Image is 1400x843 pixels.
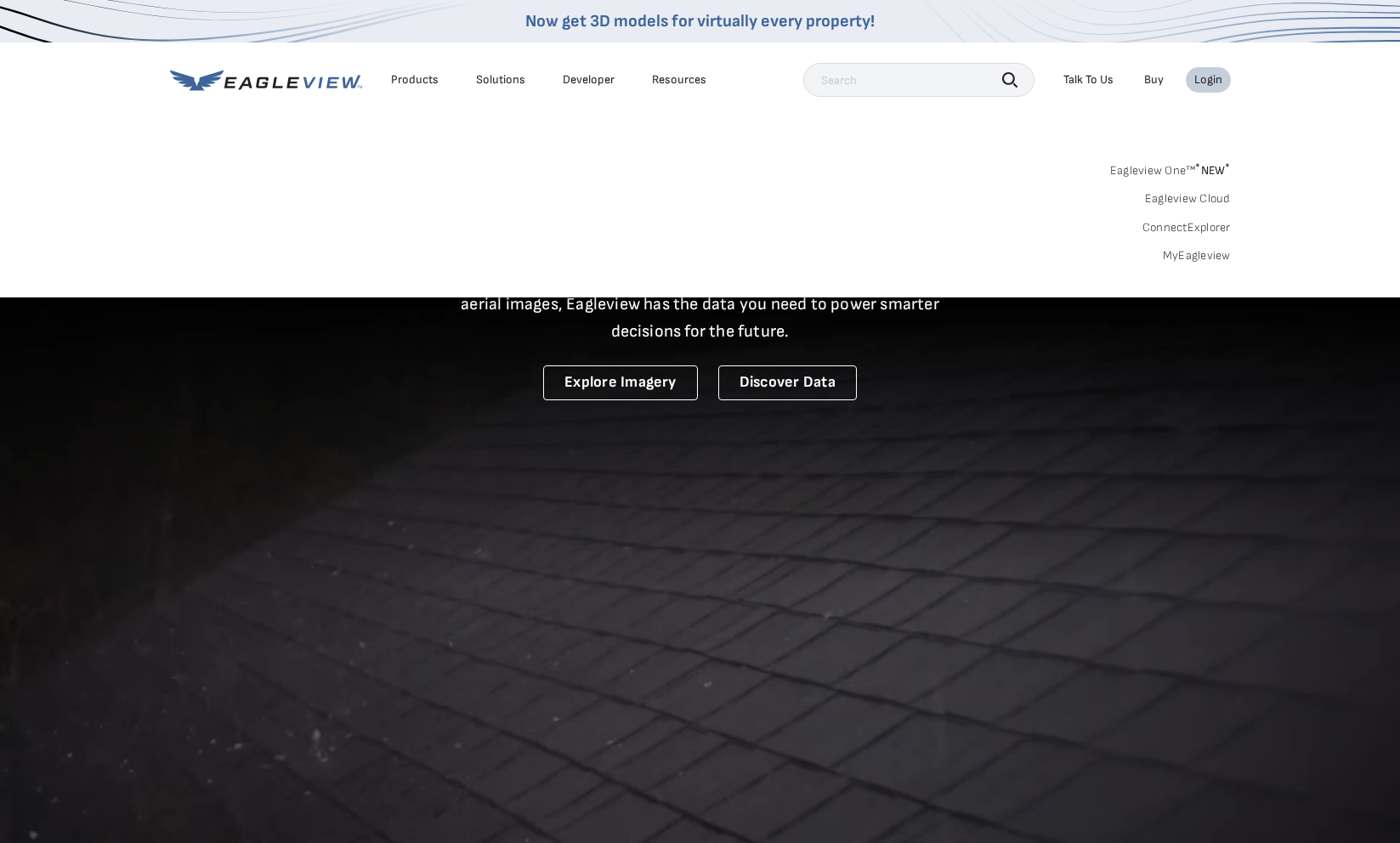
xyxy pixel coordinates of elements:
a: Explore Imagery [543,365,698,400]
p: A new era starts here. Built on more than 3.5 billion high-resolution aerial images, Eagleview ha... [440,263,961,345]
a: Discover Data [718,365,857,400]
div: Login [1194,72,1222,88]
a: Eagleview Cloud [1145,191,1231,207]
div: Resources [652,72,706,88]
input: Search [803,63,1034,97]
div: Products [391,72,439,88]
div: Talk To Us [1063,72,1114,88]
a: Buy [1144,72,1164,88]
a: MyEagleview [1163,248,1231,263]
a: Now get 3D models for virtually every property! [525,11,875,31]
a: Developer [563,72,615,88]
div: Solutions [476,72,525,88]
a: ConnectExplorer [1142,220,1231,235]
a: Eagleview One™*NEW* [1110,158,1231,178]
span: NEW [1195,163,1230,178]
